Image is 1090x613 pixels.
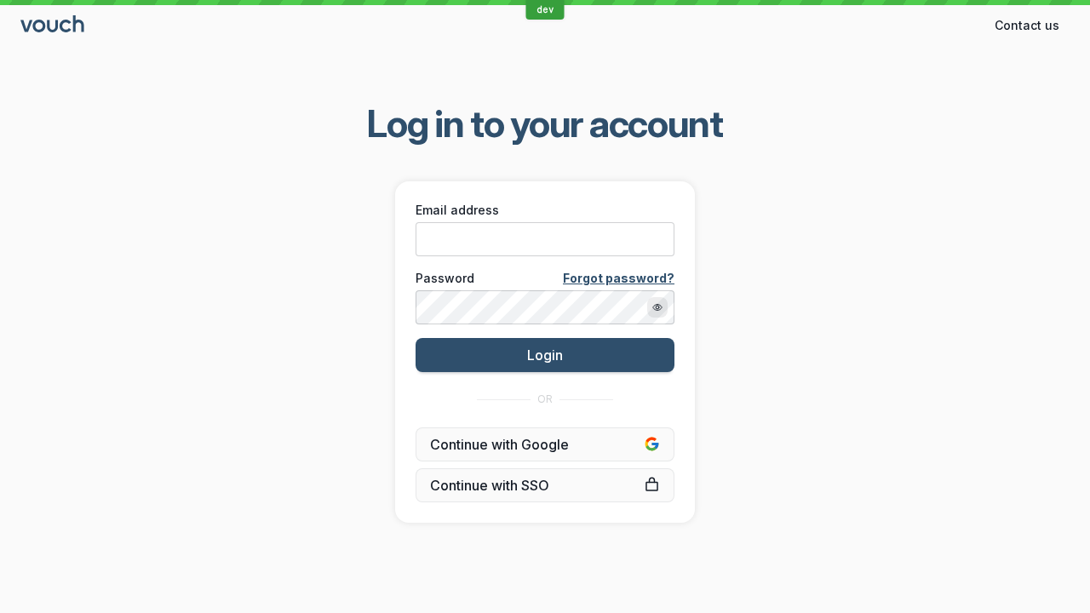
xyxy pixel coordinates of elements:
[416,427,674,461] button: Continue with Google
[537,392,553,406] span: OR
[367,100,723,147] span: Log in to your account
[20,19,87,33] a: Go to sign in
[984,12,1070,39] button: Contact us
[430,477,660,494] span: Continue with SSO
[527,347,563,364] span: Login
[647,297,668,318] button: Show password
[416,338,674,372] button: Login
[995,17,1059,34] span: Contact us
[416,202,499,219] span: Email address
[416,468,674,502] a: Continue with SSO
[563,270,674,287] a: Forgot password?
[416,270,474,287] span: Password
[430,436,660,453] span: Continue with Google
